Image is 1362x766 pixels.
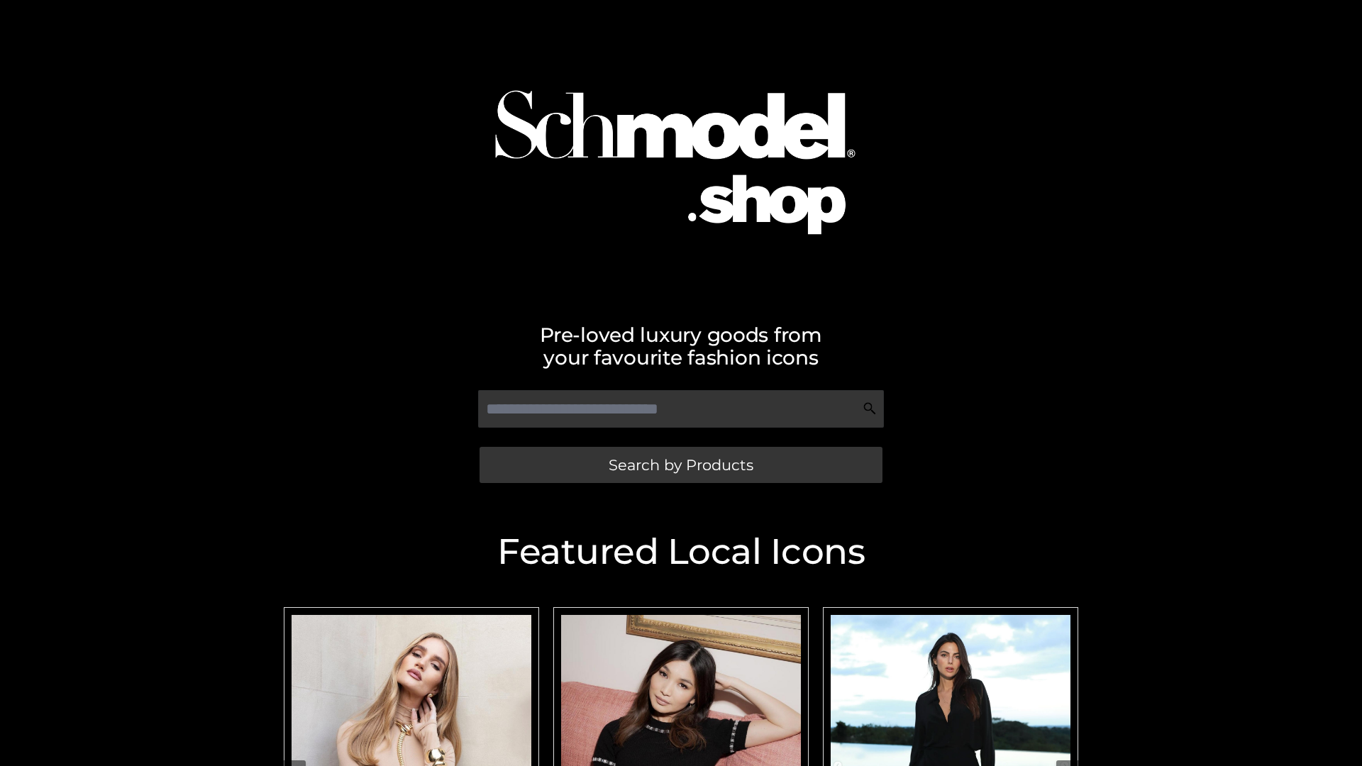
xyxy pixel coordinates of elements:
h2: Featured Local Icons​ [277,534,1085,570]
img: Search Icon [863,401,877,416]
h2: Pre-loved luxury goods from your favourite fashion icons [277,323,1085,369]
span: Search by Products [609,457,753,472]
a: Search by Products [480,447,882,483]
